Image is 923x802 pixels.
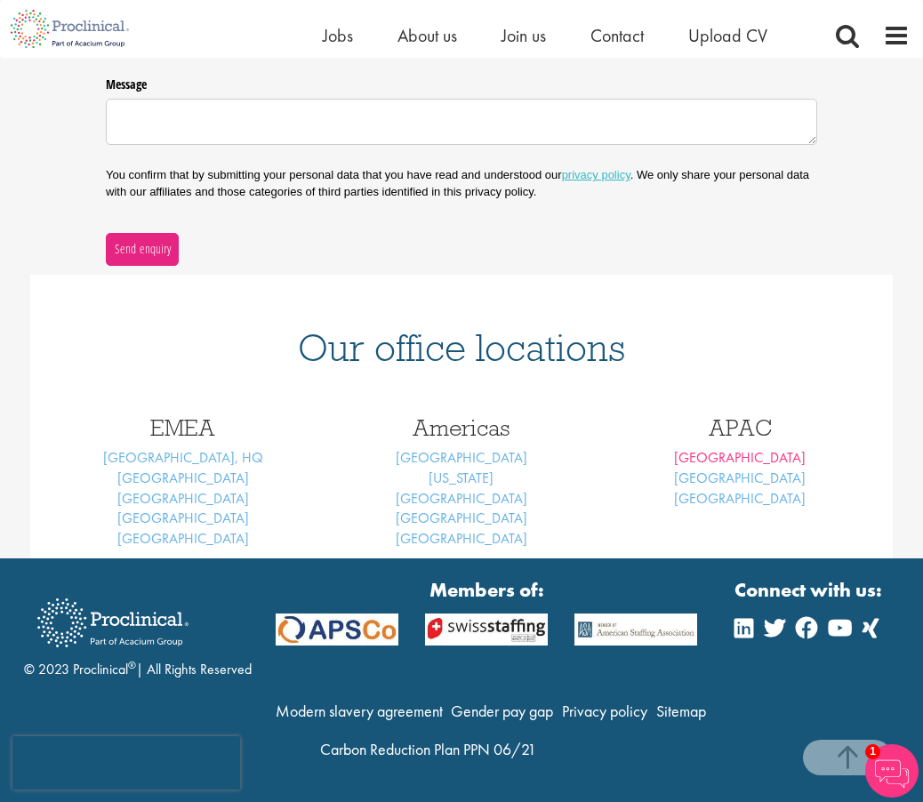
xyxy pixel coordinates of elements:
a: [GEOGRAPHIC_DATA] [117,489,249,508]
a: [GEOGRAPHIC_DATA] [674,448,806,467]
a: [GEOGRAPHIC_DATA] [396,529,527,548]
a: Modern slavery agreement [276,701,443,721]
a: [GEOGRAPHIC_DATA] [396,448,527,467]
h3: Americas [335,416,587,439]
a: Join us [502,24,546,47]
strong: Connect with us: [734,576,886,604]
sup: ® [128,658,136,672]
a: Sitemap [656,701,706,721]
img: Proclinical Recruitment [24,586,202,660]
a: [GEOGRAPHIC_DATA] [117,529,249,548]
strong: Members of: [276,576,697,604]
span: Send enquiry [114,239,172,259]
p: You confirm that by submitting your personal data that you have read and understood our . We only... [106,167,817,199]
h3: EMEA [57,416,309,439]
a: [US_STATE] [429,469,494,487]
a: Upload CV [688,24,767,47]
button: Send enquiry [106,233,179,265]
a: Carbon Reduction Plan PPN 06/21 [320,739,536,759]
a: [GEOGRAPHIC_DATA] [117,509,249,527]
img: Chatbot [865,744,919,798]
span: 1 [865,744,880,759]
img: APSCo [561,614,710,646]
a: About us [397,24,457,47]
a: [GEOGRAPHIC_DATA] [674,469,806,487]
a: [GEOGRAPHIC_DATA] [396,509,527,527]
h3: APAC [614,416,866,439]
a: [GEOGRAPHIC_DATA], HQ [103,448,263,467]
img: APSCo [412,614,561,646]
a: privacy policy [562,168,630,181]
a: [GEOGRAPHIC_DATA] [396,489,527,508]
iframe: reCAPTCHA [12,736,240,790]
a: [GEOGRAPHIC_DATA] [674,489,806,508]
div: © 2023 Proclinical | All Rights Reserved [24,585,252,680]
a: Jobs [323,24,353,47]
label: Message [106,70,817,93]
a: [GEOGRAPHIC_DATA] [117,469,249,487]
img: APSCo [262,614,412,646]
a: Contact [590,24,644,47]
a: Gender pay gap [451,701,553,721]
a: Privacy policy [562,701,647,721]
h1: Our office locations [57,328,866,367]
